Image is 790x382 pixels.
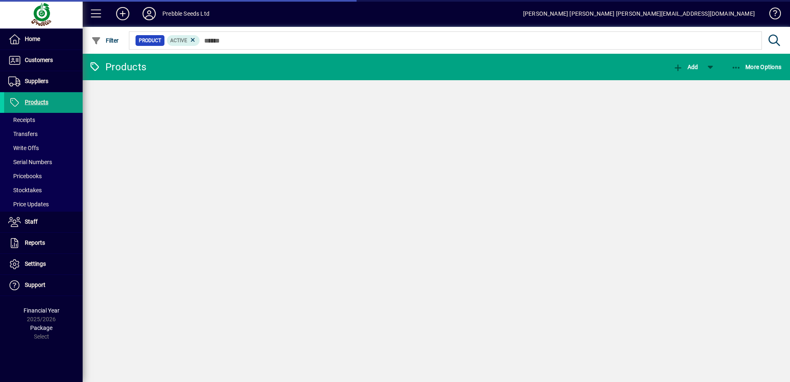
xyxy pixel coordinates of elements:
[523,7,755,20] div: [PERSON_NAME] [PERSON_NAME] [PERSON_NAME][EMAIL_ADDRESS][DOMAIN_NAME]
[25,78,48,84] span: Suppliers
[4,127,83,141] a: Transfers
[25,239,45,246] span: Reports
[4,183,83,197] a: Stocktakes
[25,99,48,105] span: Products
[731,64,782,70] span: More Options
[91,37,119,44] span: Filter
[673,64,698,70] span: Add
[4,29,83,50] a: Home
[8,117,35,123] span: Receipts
[30,325,52,331] span: Package
[167,35,200,46] mat-chip: Activation Status: Active
[8,187,42,193] span: Stocktakes
[4,50,83,71] a: Customers
[4,141,83,155] a: Write Offs
[4,275,83,296] a: Support
[139,36,161,45] span: Product
[109,6,136,21] button: Add
[25,218,38,225] span: Staff
[136,6,162,21] button: Profile
[25,282,45,288] span: Support
[8,173,42,179] span: Pricebooks
[4,233,83,253] a: Reports
[4,155,83,169] a: Serial Numbers
[4,113,83,127] a: Receipts
[8,201,49,208] span: Price Updates
[729,60,784,74] button: More Options
[8,159,52,165] span: Serial Numbers
[4,212,83,232] a: Staff
[671,60,700,74] button: Add
[4,169,83,183] a: Pricebooks
[4,254,83,275] a: Settings
[4,197,83,211] a: Price Updates
[24,307,59,314] span: Financial Year
[170,38,187,43] span: Active
[89,33,121,48] button: Filter
[8,131,38,137] span: Transfers
[25,260,46,267] span: Settings
[25,57,53,63] span: Customers
[4,71,83,92] a: Suppliers
[25,36,40,42] span: Home
[763,2,780,29] a: Knowledge Base
[8,145,39,151] span: Write Offs
[162,7,209,20] div: Prebble Seeds Ltd
[89,60,146,74] div: Products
